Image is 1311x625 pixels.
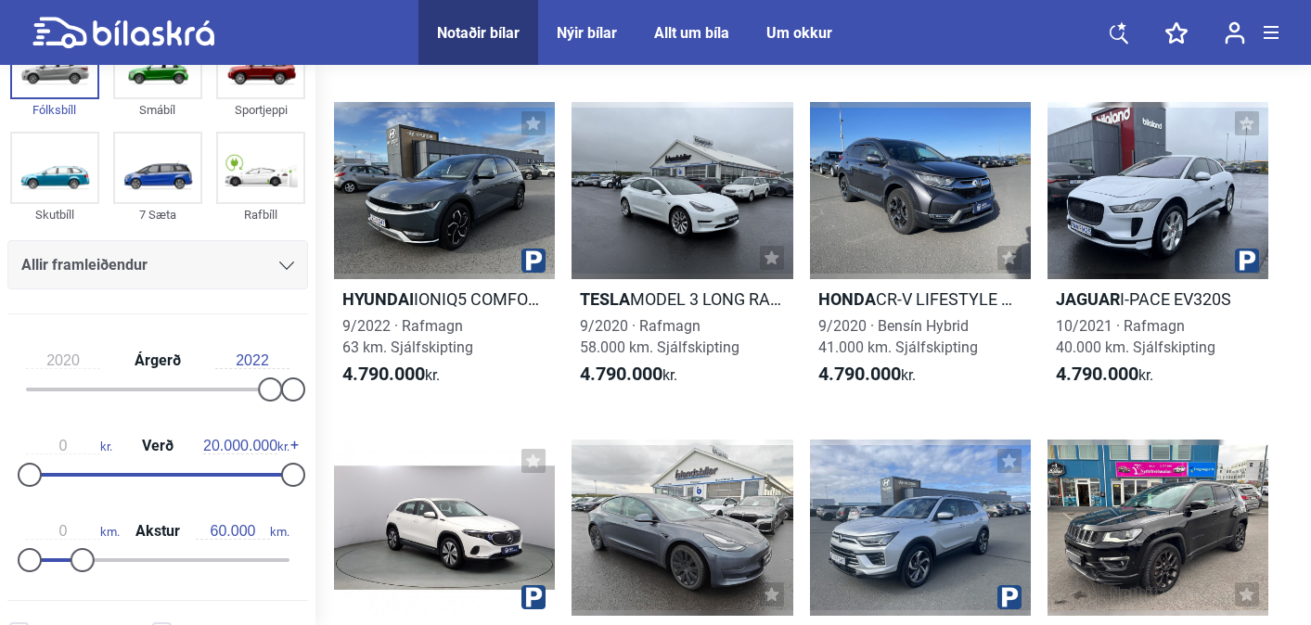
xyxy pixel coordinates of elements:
span: 9/2020 · Rafmagn 58.000 km. Sjálfskipting [580,317,739,356]
a: HondaCR-V LIFESTYLE HYBRID9/2020 · Bensín Hybrid41.000 km. Sjálfskipting4.790.000kr. [810,102,1031,402]
span: 10/2021 · Rafmagn 40.000 km. Sjálfskipting [1056,317,1215,356]
img: parking.png [997,585,1022,609]
a: TeslaMODEL 3 LONG RANGE9/2020 · Rafmagn58.000 km. Sjálfskipting4.790.000kr. [572,102,792,402]
span: Árgerð [130,353,186,368]
img: parking.png [521,249,546,273]
h2: MODEL 3 LONG RANGE [572,288,792,310]
span: kr. [818,364,916,386]
a: Notaðir bílar [437,24,520,42]
span: Allir framleiðendur [21,252,148,278]
b: 4.790.000 [818,363,901,385]
b: 4.790.000 [342,363,425,385]
img: parking.png [1235,249,1259,273]
span: Akstur [131,524,185,539]
span: Verð [137,439,178,453]
a: JaguarI-PACE EV320S10/2021 · Rafmagn40.000 km. Sjálfskipting4.790.000kr. [1048,102,1268,402]
img: parking.png [521,585,546,609]
b: Honda [818,289,876,309]
b: 4.790.000 [1056,363,1138,385]
b: Jaguar [1056,289,1120,309]
span: km. [196,523,289,540]
span: kr. [203,438,289,454]
div: Rafbíll [216,204,305,225]
span: kr. [580,364,677,386]
b: Tesla [580,289,630,309]
b: 4.790.000 [580,363,662,385]
div: Fólksbíll [10,99,99,121]
div: Smábíl [113,99,202,121]
span: 9/2020 · Bensín Hybrid 41.000 km. Sjálfskipting [818,317,978,356]
span: kr. [26,438,112,454]
a: Nýir bílar [557,24,617,42]
b: Hyundai [342,289,414,309]
span: km. [26,523,120,540]
div: 7 Sæta [113,204,202,225]
h2: CR-V LIFESTYLE HYBRID [810,288,1031,310]
h2: I-PACE EV320S [1048,288,1268,310]
div: Sportjeppi [216,99,305,121]
img: user-login.svg [1225,21,1245,45]
span: kr. [342,364,440,386]
span: 9/2022 · Rafmagn 63 km. Sjálfskipting [342,317,473,356]
span: kr. [1056,364,1153,386]
a: HyundaiIONIQ5 COMFORT 73 KWH9/2022 · Rafmagn63 km. Sjálfskipting4.790.000kr. [334,102,555,402]
div: Skutbíll [10,204,99,225]
a: Allt um bíla [654,24,729,42]
a: Um okkur [766,24,832,42]
h2: IONIQ5 COMFORT 73 KWH [334,288,555,310]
